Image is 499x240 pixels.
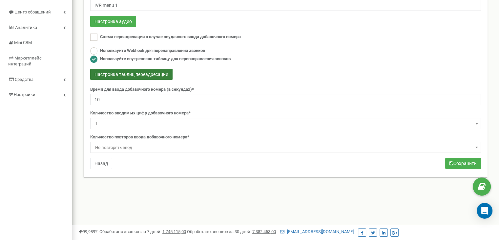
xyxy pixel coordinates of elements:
[8,56,42,67] span: Маркетплейс интеграций
[90,16,136,27] button: Настройка аудио
[187,229,276,234] span: Обработано звонков за 30 дней :
[162,229,186,234] u: 1 745 115,00
[90,134,189,140] label: Количество повторов ввода добавочного номера*
[15,77,33,82] span: Средства
[90,158,112,169] button: Назад
[477,203,492,219] div: Open Intercom Messenger
[79,229,98,234] span: 99,989%
[90,86,194,93] label: Время для ввода добавочного номера (в секундах)*
[90,110,191,116] label: Количество вводимых цифр добавочного номера*
[14,10,51,14] span: Центр обращений
[93,143,479,152] span: Не повторять ввод
[14,92,35,97] span: Настройки
[100,56,231,62] label: Используйте внутреннюю таблицу для перенаправления звонков
[90,118,481,129] span: 1
[280,229,354,234] a: [EMAIL_ADDRESS][DOMAIN_NAME]
[100,48,205,54] label: Используйте Webhook для перенаправления звонков
[15,25,37,30] span: Аналитика
[99,229,186,234] span: Обработано звонков за 7 дней :
[90,69,173,80] button: Настройка таблиц переадресации
[93,119,479,129] span: 1
[100,34,241,39] span: Схема переадресации в случае неудачного ввода добавочного номера
[252,229,276,234] u: 7 382 453,00
[14,40,32,45] span: Mini CRM
[445,158,481,169] button: Сохранить
[90,142,481,153] span: Не повторять ввод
